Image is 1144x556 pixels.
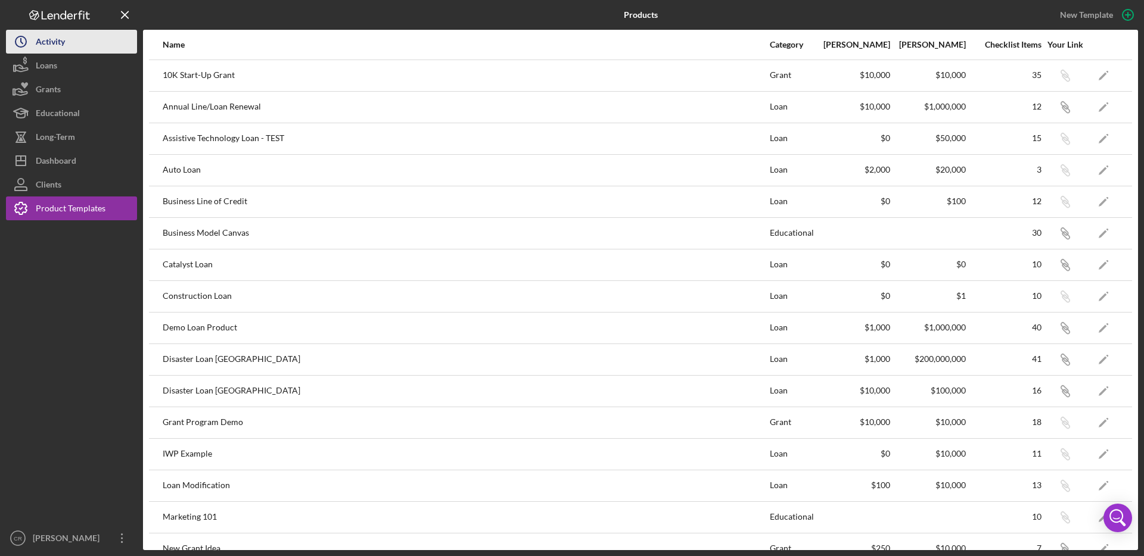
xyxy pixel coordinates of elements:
div: Assistive Technology Loan - TEST [163,124,769,154]
text: CR [14,535,22,542]
div: 40 [967,323,1042,332]
div: 7 [967,543,1042,553]
div: Loans [36,54,57,80]
div: [PERSON_NAME] [816,40,890,49]
div: Dashboard [36,149,76,176]
div: $10,000 [891,480,966,490]
div: $50,000 [891,133,966,143]
div: 13 [967,480,1042,490]
div: $1,000 [816,354,890,364]
div: Grants [36,77,61,104]
div: Loan [770,282,815,311]
button: Dashboard [6,149,137,173]
div: 10 [967,291,1042,301]
div: Loan [770,187,815,217]
div: $0 [816,449,890,458]
div: Open Intercom Messenger [1103,504,1132,532]
div: $10,000 [891,417,966,427]
div: Loan [770,124,815,154]
div: 18 [967,417,1042,427]
div: 15 [967,133,1042,143]
div: $10,000 [816,70,890,80]
div: Annual Line/Loan Renewal [163,92,769,122]
div: $0 [816,133,890,143]
div: Checklist Items [967,40,1042,49]
div: $200,000,000 [891,354,966,364]
div: 12 [967,196,1042,206]
div: Product Templates [36,196,105,223]
div: Your Link [1043,40,1087,49]
div: $100,000 [891,386,966,395]
div: 30 [967,228,1042,238]
div: IWP Example [163,439,769,469]
div: $10,000 [891,449,966,458]
div: $20,000 [891,165,966,174]
div: $0 [816,291,890,301]
div: Disaster Loan [GEOGRAPHIC_DATA] [163,376,769,406]
div: $0 [816,196,890,206]
div: 41 [967,354,1042,364]
div: 12 [967,102,1042,111]
div: $1,000 [816,323,890,332]
div: $10,000 [816,417,890,427]
div: Loan [770,439,815,469]
div: 3 [967,165,1042,174]
div: Loan [770,471,815,501]
div: [PERSON_NAME] [30,526,107,553]
div: Construction Loan [163,282,769,311]
div: Loan [770,313,815,343]
div: Loan [770,345,815,374]
a: Long-Term [6,125,137,149]
div: 10K Start-Up Grant [163,61,769,90]
div: Grant [770,408,815,438]
a: Grants [6,77,137,101]
button: Activity [6,30,137,54]
button: Loans [6,54,137,77]
div: Business Model Canvas [163,218,769,248]
div: $2,000 [816,165,890,174]
div: $1 [891,291,966,301]
div: $10,000 [816,386,890,395]
div: Activity [36,30,65,57]
button: Product Templates [6,196,137,220]
div: $0 [816,260,890,269]
button: New Template [1053,6,1138,24]
div: $10,000 [891,70,966,80]
div: $10,000 [816,102,890,111]
div: 11 [967,449,1042,458]
div: 10 [967,512,1042,521]
div: Loan [770,376,815,406]
div: Category [770,40,815,49]
div: $250 [816,543,890,553]
button: CR[PERSON_NAME] [6,526,137,550]
div: Demo Loan Product [163,313,769,343]
div: Auto Loan [163,155,769,185]
div: New Template [1060,6,1113,24]
div: Business Line of Credit [163,187,769,217]
div: Educational [770,218,815,248]
div: Educational [770,502,815,532]
div: $10,000 [891,543,966,553]
div: 16 [967,386,1042,395]
div: Loan [770,250,815,280]
div: 10 [967,260,1042,269]
div: $0 [891,260,966,269]
b: Products [624,10,658,20]
div: [PERSON_NAME] [891,40,966,49]
button: Clients [6,173,137,196]
div: 35 [967,70,1042,80]
button: Educational [6,101,137,125]
div: Loan Modification [163,471,769,501]
div: Marketing 101 [163,502,769,532]
div: Grant Program Demo [163,408,769,438]
div: Educational [36,101,80,128]
div: Name [163,40,769,49]
div: Clients [36,173,61,199]
div: $100 [891,196,966,206]
div: Loan [770,155,815,185]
